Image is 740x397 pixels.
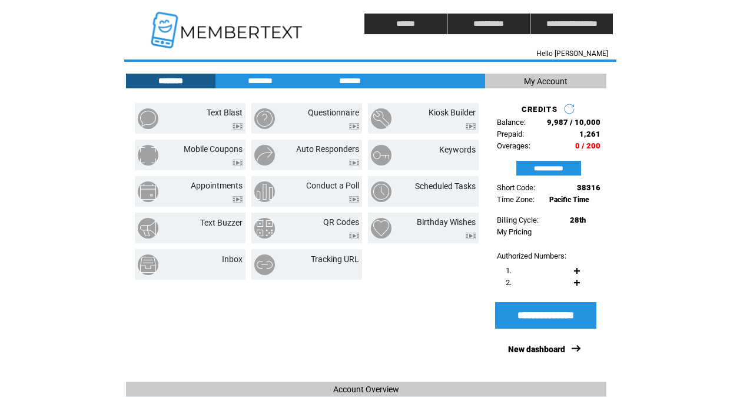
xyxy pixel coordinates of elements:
[138,254,158,275] img: inbox.png
[349,123,359,130] img: video.png
[497,118,526,127] span: Balance:
[306,181,359,190] a: Conduct a Poll
[508,345,565,354] a: New dashboard
[497,130,524,138] span: Prepaid:
[254,145,275,166] img: auto-responders.png
[417,217,476,227] a: Birthday Wishes
[138,218,158,239] img: text-buzzer.png
[371,181,391,202] img: scheduled-tasks.png
[349,233,359,239] img: video.png
[522,105,558,114] span: CREDITS
[570,216,586,224] span: 28th
[536,49,608,58] span: Hello [PERSON_NAME]
[415,181,476,191] a: Scheduled Tasks
[222,254,243,264] a: Inbox
[497,227,532,236] a: My Pricing
[429,108,476,117] a: Kiosk Builder
[233,123,243,130] img: video.png
[254,218,275,239] img: qr-codes.png
[254,108,275,129] img: questionnaire.png
[233,160,243,166] img: video.png
[371,218,391,239] img: birthday-wishes.png
[549,196,589,204] span: Pacific Time
[371,108,391,129] img: kiosk-builder.png
[524,77,568,86] span: My Account
[506,266,512,275] span: 1.
[349,196,359,203] img: video.png
[466,123,476,130] img: video.png
[577,183,600,192] span: 38316
[547,118,600,127] span: 9,987 / 10,000
[497,141,530,150] span: Overages:
[184,144,243,154] a: Mobile Coupons
[138,145,158,166] img: mobile-coupons.png
[138,181,158,202] img: appointments.png
[466,233,476,239] img: video.png
[575,141,600,150] span: 0 / 200
[254,181,275,202] img: conduct-a-poll.png
[439,145,476,154] a: Keywords
[333,385,399,394] span: Account Overview
[349,160,359,166] img: video.png
[200,218,243,227] a: Text Buzzer
[371,145,391,166] img: keywords.png
[497,195,535,204] span: Time Zone:
[323,217,359,227] a: QR Codes
[497,216,539,224] span: Billing Cycle:
[506,278,512,287] span: 2.
[254,254,275,275] img: tracking-url.png
[497,183,535,192] span: Short Code:
[138,108,158,129] img: text-blast.png
[233,196,243,203] img: video.png
[497,252,566,260] span: Authorized Numbers:
[296,144,359,154] a: Auto Responders
[308,108,359,117] a: Questionnaire
[579,130,600,138] span: 1,261
[191,181,243,190] a: Appointments
[207,108,243,117] a: Text Blast
[311,254,359,264] a: Tracking URL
